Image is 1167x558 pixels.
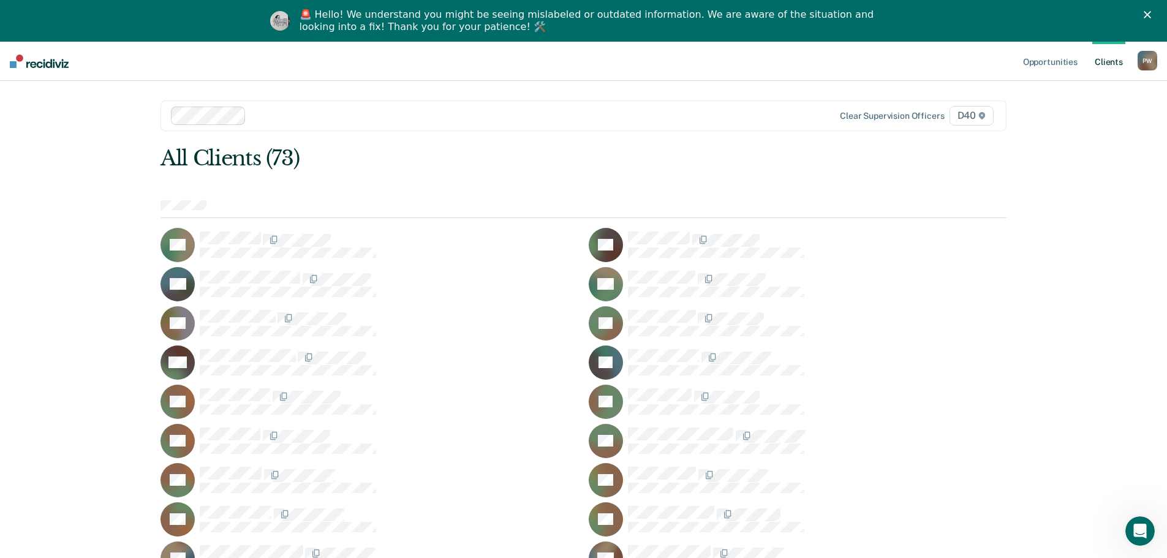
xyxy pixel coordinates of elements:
div: 🚨 Hello! We understand you might be seeing mislabeled or outdated information. We are aware of th... [300,9,878,33]
div: Clear supervision officers [840,111,944,121]
iframe: Intercom live chat [1125,516,1155,546]
div: P W [1138,51,1157,70]
span: D40 [950,106,994,126]
div: Close [1144,11,1156,18]
a: Opportunities [1021,42,1080,81]
img: Profile image for Kim [270,11,290,31]
button: PW [1138,51,1157,70]
a: Clients [1092,42,1125,81]
img: Recidiviz [10,55,69,68]
div: All Clients (73) [161,146,837,171]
